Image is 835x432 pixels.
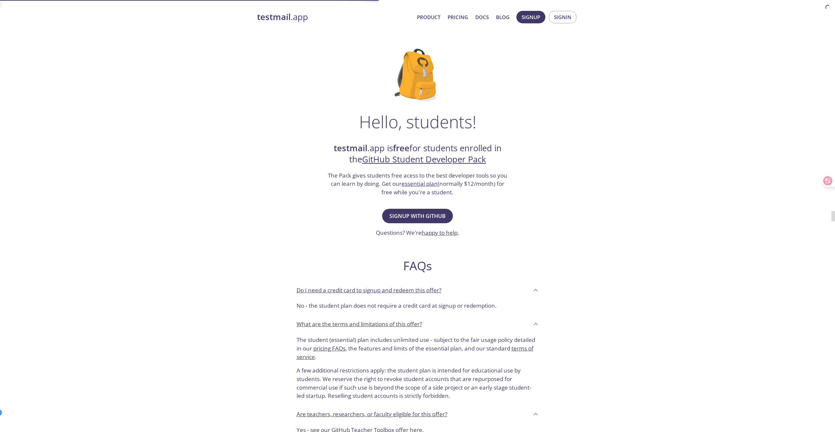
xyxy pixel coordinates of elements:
p: The student (essential) plan includes unlimited use - subject to the fair usage policy detailed i... [297,336,539,361]
div: Do I need a credit card to signup and redeem this offer? [291,299,544,315]
a: Pricing [448,13,468,21]
a: Docs [475,13,489,21]
p: What are the terms and limitations of this offer? [297,320,422,328]
button: Signup with GitHub [382,209,453,223]
p: No - the student plan does not require a credit card at signup or redemption. [297,301,539,310]
div: What are the terms and limitations of this offer? [291,315,544,333]
h2: FAQs [291,258,544,273]
p: A few additional restrictions apply: the student plan is intended for educational use by students... [297,361,539,400]
div: What are the terms and limitations of this offer? [291,333,544,405]
strong: free [393,142,409,154]
strong: testmail [257,11,291,23]
h1: Hello, students! [359,112,476,132]
a: pricing FAQs [313,345,346,352]
h3: The Pack gives students free acess to the best developer tools so you can learn by doing. Get our... [327,171,508,197]
div: Do I need a credit card to signup and redeem this offer? [291,281,544,299]
span: Signup with GitHub [389,211,446,221]
img: github-student-backpack.png [395,49,440,101]
h3: Questions? We're . [376,228,459,237]
p: Are teachers, researchers, or faculty eligible for this offer? [297,410,447,419]
button: Signin [549,11,577,23]
a: Blog [496,13,509,21]
a: Product [417,13,440,21]
strong: testmail [334,142,367,154]
button: Signup [516,11,545,23]
a: happy to help [422,229,457,236]
span: Signup [522,13,540,21]
a: testmail.app [257,12,412,23]
a: essential plan [402,180,438,187]
h2: .app is for students enrolled in the [327,143,508,165]
a: terms of service [297,345,534,361]
span: Signin [554,13,571,21]
div: Are teachers, researchers, or faculty eligible for this offer? [291,405,544,423]
p: Do I need a credit card to signup and redeem this offer? [297,286,441,295]
a: GitHub Student Developer Pack [362,154,486,165]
